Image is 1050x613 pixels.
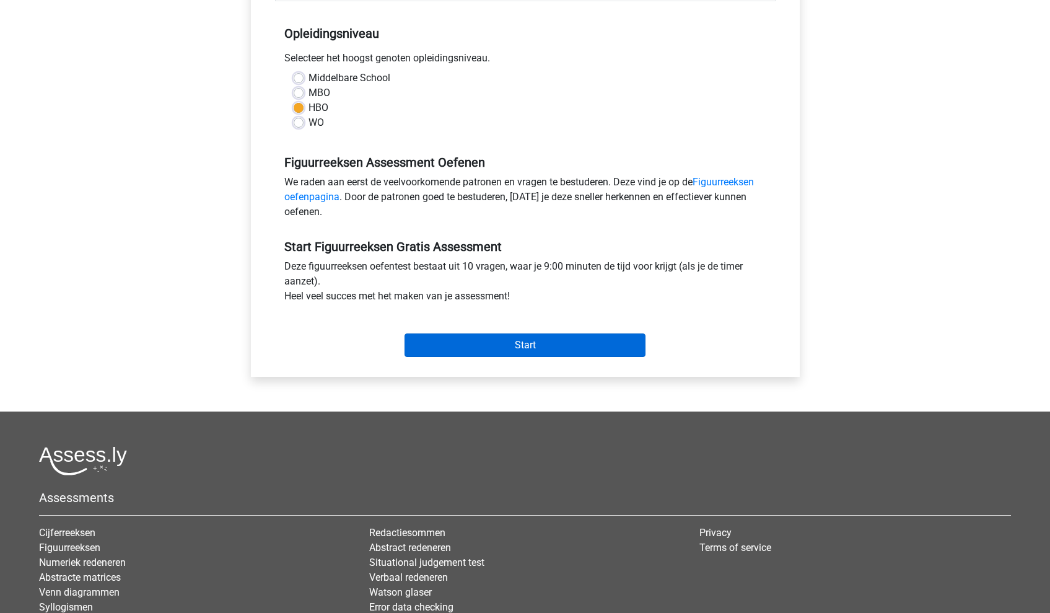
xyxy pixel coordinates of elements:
[369,571,448,583] a: Verbaal redeneren
[308,71,390,86] label: Middelbare School
[369,542,451,553] a: Abstract redeneren
[275,259,776,309] div: Deze figuurreeksen oefentest bestaat uit 10 vragen, waar je 9:00 minuten de tijd voor krijgt (als...
[405,333,645,357] input: Start
[369,527,445,539] a: Redactiesommen
[39,571,121,583] a: Abstracte matrices
[308,100,328,115] label: HBO
[308,86,330,100] label: MBO
[39,490,1011,505] h5: Assessments
[284,21,766,46] h5: Opleidingsniveau
[39,542,100,553] a: Figuurreeksen
[39,601,93,613] a: Syllogismen
[308,115,324,130] label: WO
[275,175,776,224] div: We raden aan eerst de veelvoorkomende patronen en vragen te bestuderen. Deze vind je op de . Door...
[39,557,126,568] a: Numeriek redeneren
[275,51,776,71] div: Selecteer het hoogst genoten opleidingsniveau.
[39,527,95,539] a: Cijferreeksen
[369,586,432,598] a: Watson glaser
[39,586,120,598] a: Venn diagrammen
[284,155,766,170] h5: Figuurreeksen Assessment Oefenen
[284,239,766,254] h5: Start Figuurreeksen Gratis Assessment
[369,557,484,568] a: Situational judgement test
[699,542,771,553] a: Terms of service
[699,527,732,539] a: Privacy
[39,446,127,475] img: Assessly logo
[369,601,453,613] a: Error data checking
